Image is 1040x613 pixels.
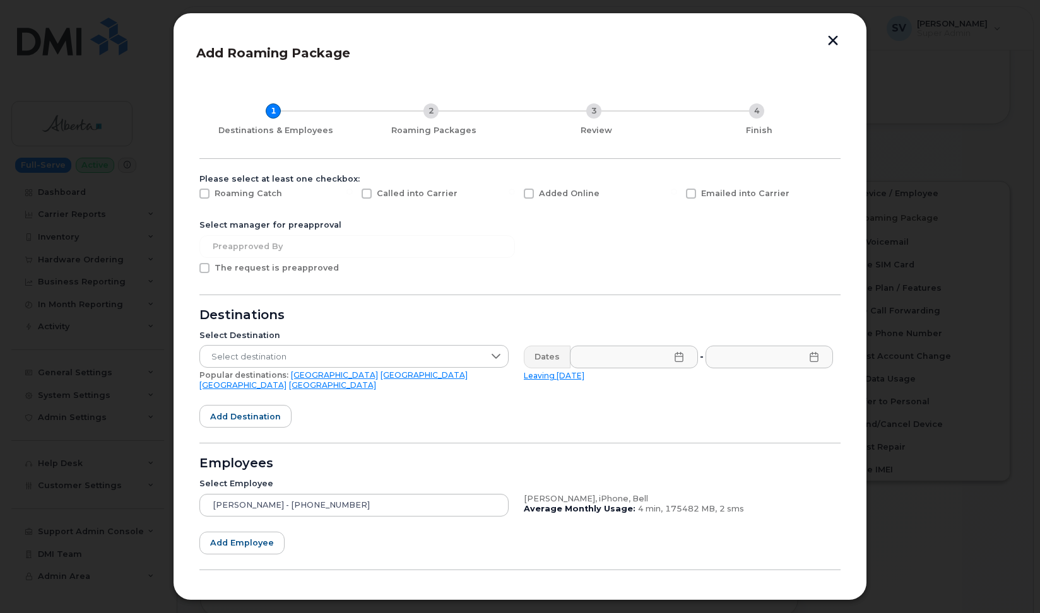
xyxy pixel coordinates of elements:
[199,494,509,517] input: Search device
[697,346,706,368] div: -
[199,174,841,184] div: Please select at least one checkbox:
[200,346,484,368] span: Select destination
[210,537,274,549] span: Add employee
[199,458,841,469] div: Employees
[638,504,663,513] span: 4 min,
[423,103,439,119] div: 2
[215,263,339,272] span: The request is preapproved
[199,330,509,341] div: Select Destination
[706,346,834,368] input: Please fill out this field
[749,103,764,119] div: 4
[199,310,841,320] div: Destinations
[586,103,601,119] div: 3
[291,370,378,380] a: [GEOGRAPHIC_DATA]
[289,380,376,390] a: [GEOGRAPHIC_DATA]
[199,532,285,554] button: Add employee
[570,346,698,368] input: Please fill out this field
[215,189,282,198] span: Roaming Catch
[719,504,744,513] span: 2 sms
[701,189,789,198] span: Emailed into Carrier
[665,504,717,513] span: 175482 MB,
[346,189,353,195] input: Called into Carrier
[196,45,350,61] span: Add Roaming Package
[520,126,673,136] div: Review
[199,380,287,390] a: [GEOGRAPHIC_DATA]
[671,189,677,195] input: Emailed into Carrier
[524,371,584,380] a: Leaving [DATE]
[210,411,281,423] span: Add destination
[524,504,635,513] b: Average Monthly Usage:
[539,189,600,198] span: Added Online
[683,126,836,136] div: Finish
[509,189,515,195] input: Added Online
[377,189,458,198] span: Called into Carrier
[199,235,515,258] input: Preapproved by
[199,370,288,380] span: Popular destinations:
[199,479,509,489] div: Select Employee
[524,494,833,504] div: [PERSON_NAME], iPhone, Bell
[199,405,292,428] button: Add destination
[357,126,510,136] div: Roaming Packages
[381,370,468,380] a: [GEOGRAPHIC_DATA]
[199,220,841,230] div: Select manager for preapproval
